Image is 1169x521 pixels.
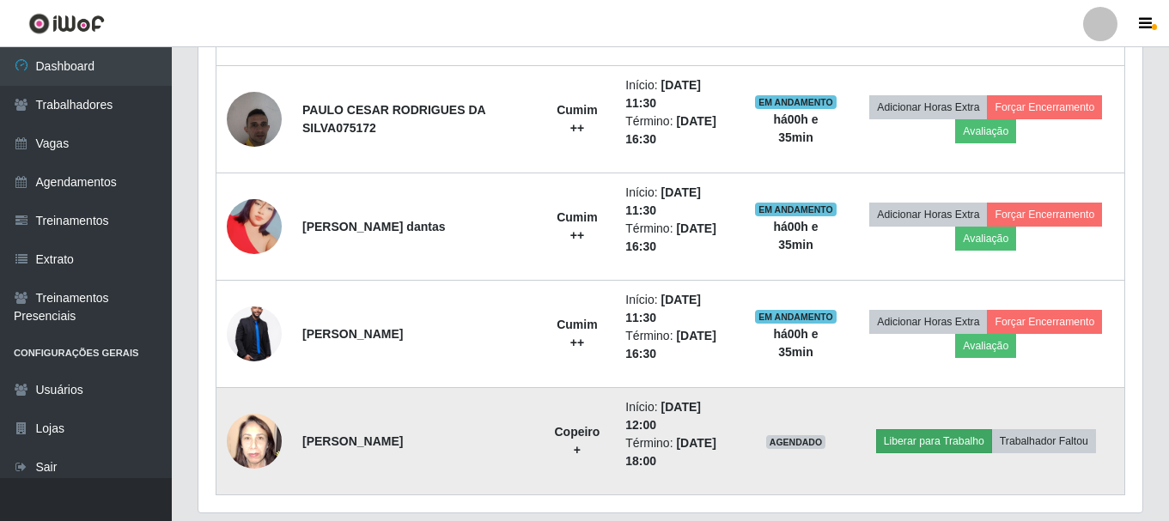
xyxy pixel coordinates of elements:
img: 1755093056531.jpeg [227,293,282,375]
button: Adicionar Horas Extra [869,310,987,334]
li: Início: [625,184,734,220]
strong: [PERSON_NAME] [302,434,403,448]
time: [DATE] 11:30 [625,293,701,324]
img: 1718807119279.jpeg [227,178,282,276]
li: Término: [625,434,734,470]
li: Término: [625,327,734,363]
strong: há 00 h e 35 min [773,220,818,251]
button: Avaliação [955,119,1016,143]
span: AGENDADO [766,435,826,449]
button: Adicionar Horas Extra [869,203,987,227]
strong: Copeiro + [554,425,600,457]
strong: PAULO CESAR RODRIGUES DA SILVA075172 [302,103,485,135]
time: [DATE] 11:30 [625,185,701,217]
button: Avaliação [955,334,1016,358]
strong: Cumim ++ [557,103,597,135]
strong: há 00 h e 35 min [773,112,818,144]
button: Forçar Encerramento [987,95,1102,119]
strong: [PERSON_NAME] [302,327,403,341]
li: Início: [625,291,734,327]
li: Término: [625,112,734,148]
img: 1701560793571.jpeg [227,82,282,155]
strong: Cumim ++ [557,318,597,349]
span: EM ANDAMENTO [755,203,837,216]
img: 1697073177270.jpeg [227,405,282,478]
button: Forçar Encerramento [987,310,1102,334]
strong: Cumim ++ [557,210,597,242]
strong: há 00 h e 35 min [773,327,818,359]
span: EM ANDAMENTO [755,95,837,109]
strong: [PERSON_NAME] dantas [302,220,445,233]
img: CoreUI Logo [28,13,105,34]
time: [DATE] 12:00 [625,400,701,432]
button: Trabalhador Faltou [992,429,1096,453]
button: Adicionar Horas Extra [869,95,987,119]
button: Avaliação [955,227,1016,251]
li: Início: [625,398,734,434]
span: EM ANDAMENTO [755,310,837,324]
li: Término: [625,220,734,256]
li: Início: [625,76,734,112]
button: Forçar Encerramento [987,203,1102,227]
time: [DATE] 11:30 [625,78,701,110]
button: Liberar para Trabalho [876,429,992,453]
